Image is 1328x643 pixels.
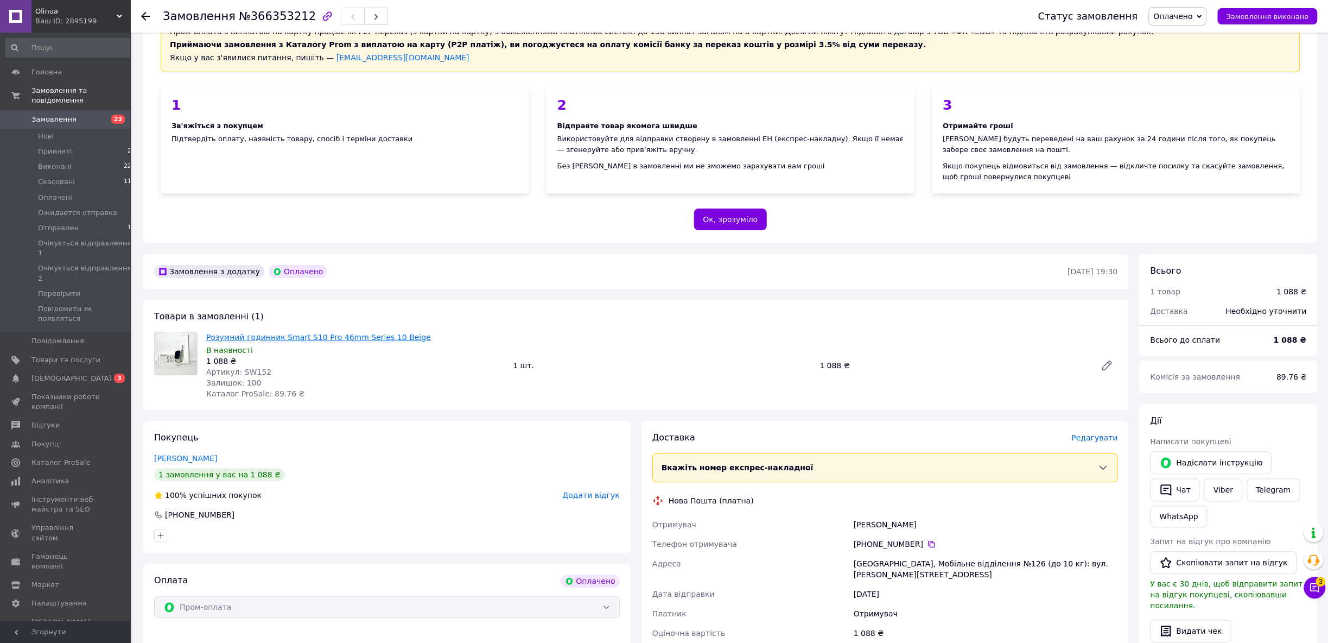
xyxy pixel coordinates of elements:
a: Редагувати [1096,355,1117,376]
span: Інструменти веб-майстра та SEO [31,495,100,514]
button: Замовлення виконано [1217,8,1317,24]
span: Артикул: SW152 [206,368,271,376]
span: 3 [114,374,125,383]
div: 1 шт. [509,358,815,373]
a: Розумний годинник Smart S10 Pro 46mm Series 10 Beige [206,333,431,342]
span: Зв'яжіться з покупцем [171,122,263,130]
span: Залишок: 100 [206,379,261,387]
div: Оплачено [561,575,619,588]
span: Всього [1150,266,1181,276]
span: Додати відгук [562,491,619,500]
span: 23 [111,115,125,124]
div: 1 замовлення у вас на 1 088 ₴ [154,468,285,481]
div: 1 088 ₴ [206,356,504,367]
div: 1 088 ₴ [1276,286,1306,297]
span: Вкажіть номер експрес-накладної [662,463,814,472]
button: Чат з покупцем3 [1304,577,1325,598]
span: Всього до сплати [1150,336,1220,344]
span: Отправлен [38,223,79,233]
span: Оплачено [1153,12,1192,21]
input: Пошук [5,38,140,58]
span: Відгуки [31,420,60,430]
span: [DEMOGRAPHIC_DATA] [31,374,112,383]
span: Очікується відправлення 1 [38,238,135,258]
div: Без [PERSON_NAME] в замовленні ми не зможемо зарахувати вам гроші [557,161,903,172]
span: Оціночна вартість [652,629,725,638]
span: Дії [1150,415,1161,426]
span: №366353212 [239,10,316,23]
span: Маркет [31,580,59,590]
div: 1 088 ₴ [851,623,1120,643]
span: 2217 [124,162,139,172]
div: [PERSON_NAME] [851,515,1120,534]
div: Використовуйте для відправки створену в замовленні ЕН (експрес-накладну). Якщо її немає — згенеру... [557,134,903,155]
div: Якщо покупець відмовиться від замовлення — відкличте посилку та скасуйте замовлення, щоб гроші по... [943,161,1289,182]
span: Нові [38,131,54,141]
span: Товари в замовленні (1) [154,311,264,321]
div: Замовлення з додатку [154,265,264,278]
span: Отримайте гроші [943,122,1013,130]
span: Скасовані [38,177,75,187]
div: [PHONE_NUMBER] [164,509,236,520]
span: Отримувач [652,520,696,529]
div: 3 [943,98,1289,112]
span: 89.76 ₴ [1276,373,1306,381]
span: Доставка [652,432,695,443]
span: Приймаючи замовлення з Каталогу Prom з виплатою на карту (Р2Р платіж), ви погоджуєтеся на оплату ... [170,40,926,49]
div: Підтвердіть оплату, наявність товару, спосіб і терміни доставки [161,87,529,193]
span: Замовлення [31,115,77,124]
div: [PERSON_NAME] будуть переведені на ваш рахунок за 24 години після того, як покупець забере своє з... [943,134,1289,155]
div: Оплачено [269,265,327,278]
span: Написати покупцеві [1150,437,1231,446]
span: Повідомити як появляться [38,304,135,324]
b: 1 088 ₴ [1273,336,1306,344]
div: [GEOGRAPHIC_DATA], Мобільне відділення №126 (до 10 кг): вул. [PERSON_NAME][STREET_ADDRESS] [851,554,1120,584]
span: 3 [1316,577,1325,587]
div: Пром-оплата з виплатою на картку працює як P2P переказ (з картки на картку) з обмеженнями платіжн... [161,17,1300,72]
div: Необхідно уточнити [1219,299,1313,323]
div: успішних покупок [154,490,262,501]
span: Ожидается отправка [38,208,117,218]
span: Адреса [652,559,681,568]
button: Ок, зрозуміло [694,209,767,230]
span: Телефон отримувача [652,540,737,549]
span: Платник [652,609,687,618]
div: [DATE] [851,584,1120,604]
span: Замовлення [163,10,236,23]
span: В наявності [206,346,253,355]
a: Telegram [1247,478,1300,501]
span: 1 товар [1150,287,1180,296]
span: Доставка [1150,307,1187,316]
span: Каталог ProSale: 89.76 ₴ [206,389,304,398]
a: [EMAIL_ADDRESS][DOMAIN_NAME] [336,53,469,62]
span: Налаштування [31,598,87,608]
div: Отримувач [851,604,1120,623]
div: Повернутися назад [141,11,150,22]
a: [PERSON_NAME] [154,454,217,463]
div: [PHONE_NUMBER] [853,539,1117,550]
span: Замовлення та повідомлення [31,86,130,105]
span: 1109 [124,177,139,187]
span: Головна [31,67,62,77]
span: Комісія за замовлення [1150,373,1240,381]
span: Прийняті [38,147,72,156]
button: Чат [1150,478,1199,501]
div: 1 [171,98,518,112]
span: Показники роботи компанії [31,392,100,412]
a: WhatsApp [1150,506,1207,527]
span: Olinua [35,7,117,16]
button: Надіслати інструкцію [1150,451,1272,474]
span: Управління сайтом [31,523,100,543]
span: Товари та послуги [31,355,100,365]
div: Ваш ID: 2895199 [35,16,130,26]
span: Покупці [31,439,61,449]
div: Статус замовлення [1038,11,1138,22]
button: Видати чек [1150,620,1231,642]
span: Замовлення виконано [1226,12,1308,21]
span: Аналітика [31,476,69,486]
div: Нова Пошта (платна) [666,495,757,506]
div: 2 [557,98,903,112]
div: 1 088 ₴ [815,358,1091,373]
span: Очікується відправлення 2 [38,263,135,283]
div: Якщо у вас з'явилися питання, пишіть — [170,52,1291,63]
